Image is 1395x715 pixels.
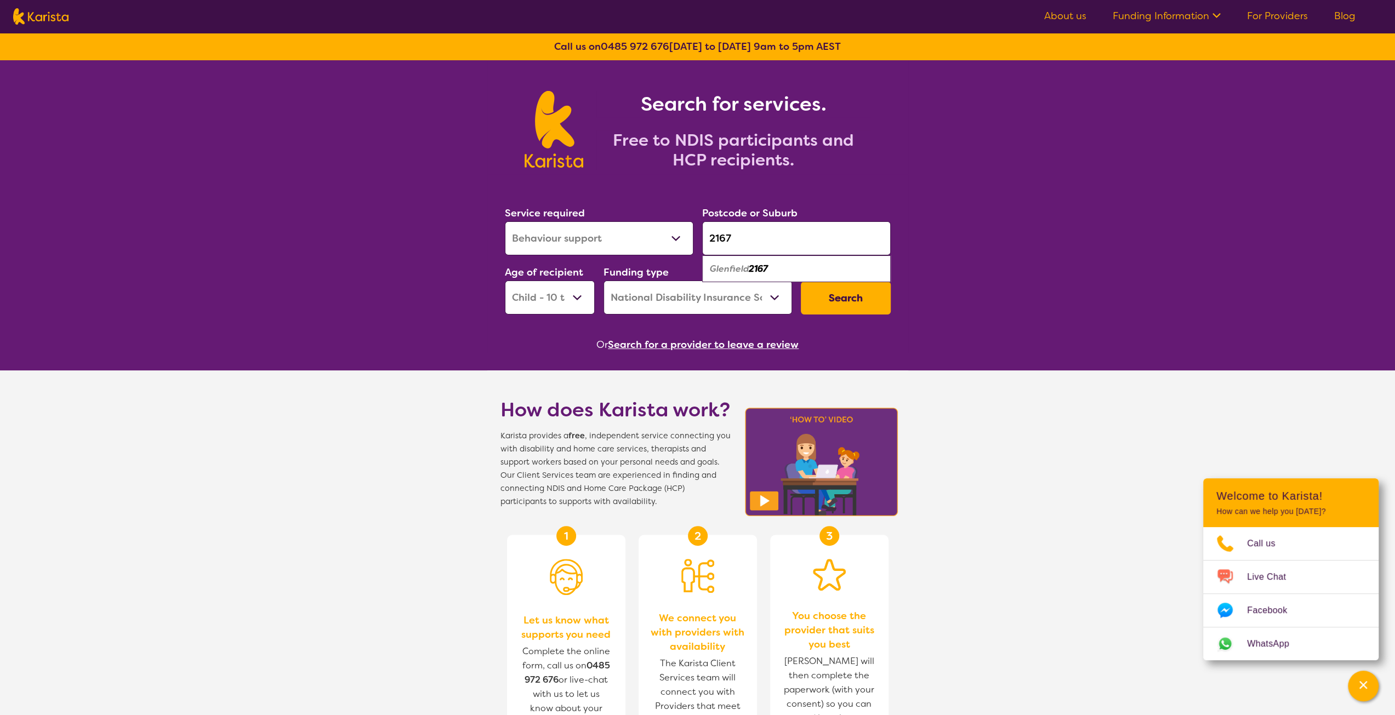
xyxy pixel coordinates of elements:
[601,40,669,53] a: 0485 972 676
[1247,636,1302,652] span: WhatsApp
[708,259,885,279] div: Glenfield 2167
[819,526,839,546] div: 3
[505,207,585,220] label: Service required
[1216,507,1365,516] p: How can we help you [DATE]?
[596,91,870,117] h1: Search for services.
[603,266,669,279] label: Funding type
[702,221,891,255] input: Type
[500,397,731,423] h1: How does Karista work?
[1044,9,1086,22] a: About us
[13,8,69,25] img: Karista logo
[1334,9,1356,22] a: Blog
[596,130,870,170] h2: Free to NDIS participants and HCP recipients.
[1247,569,1299,585] span: Live Chat
[688,526,708,546] div: 2
[1348,671,1379,701] button: Channel Menu
[742,404,902,519] img: Karista video
[1203,478,1379,660] div: Channel Menu
[525,91,583,168] img: Karista logo
[749,263,768,274] em: 2167
[550,559,583,595] img: Person with headset icon
[1203,527,1379,660] ul: Choose channel
[650,611,746,654] span: We connect you with providers with availability
[554,40,841,53] b: Call us on [DATE] to [DATE] 9am to 5pm AEST
[1216,489,1365,502] h2: Welcome to Karista!
[813,559,846,591] img: Star icon
[710,263,749,274] em: Glenfield
[556,526,576,546] div: 1
[608,336,799,353] button: Search for a provider to leave a review
[801,282,891,314] button: Search
[596,336,608,353] span: Or
[505,266,583,279] label: Age of recipient
[1247,9,1308,22] a: For Providers
[500,430,731,508] span: Karista provides a , independent service connecting you with disability and home care services, t...
[702,207,798,220] label: Postcode or Suburb
[1203,627,1379,660] a: Web link opens in a new tab.
[1247,535,1289,552] span: Call us
[1113,9,1221,22] a: Funding Information
[681,559,714,593] img: Person being matched to services icon
[568,431,585,441] b: free
[518,613,614,642] span: Let us know what supports you need
[781,609,878,651] span: You choose the provider that suits you best
[1247,602,1300,619] span: Facebook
